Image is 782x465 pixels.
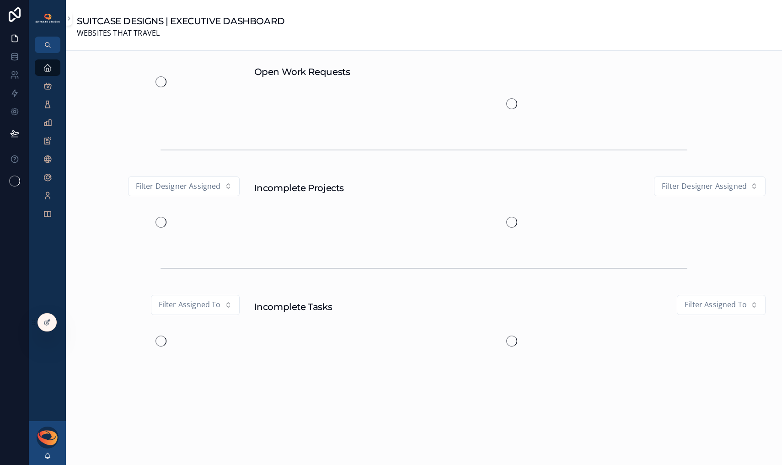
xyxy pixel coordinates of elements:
button: Select Button [128,176,240,197]
h1: Incomplete Tasks [254,300,332,313]
span: Filter Designer Assigned [662,181,747,192]
span: Filter Assigned To [159,299,221,311]
span: WEBSITES THAT TRAVEL [77,27,285,39]
span: Filter Designer Assigned [136,181,221,192]
button: Select Button [654,176,766,197]
button: Select Button [677,295,766,315]
h1: Incomplete Projects [254,182,344,194]
img: App logo [35,13,60,23]
button: Select Button [151,295,240,315]
div: scrollable content [29,53,66,234]
h1: SUITCASE DESIGNS | EXECUTIVE DASHBOARD [77,15,285,27]
span: Filter Assigned To [685,299,747,311]
h1: Open Work Requests [254,65,350,78]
